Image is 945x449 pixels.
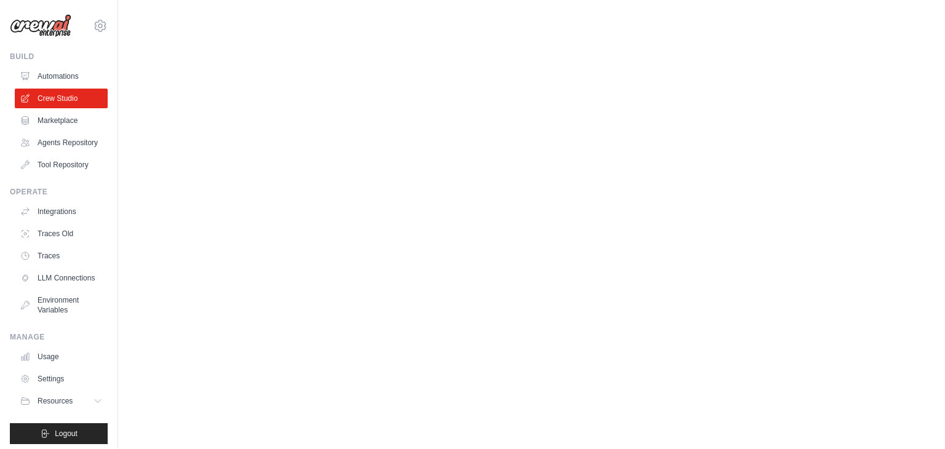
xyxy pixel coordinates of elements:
a: Environment Variables [15,290,108,320]
img: Logo [10,14,71,38]
a: Traces [15,246,108,266]
div: Operate [10,187,108,197]
a: Agents Repository [15,133,108,153]
div: Manage [10,332,108,342]
a: Crew Studio [15,89,108,108]
a: Marketplace [15,111,108,130]
a: Traces Old [15,224,108,244]
a: Integrations [15,202,108,221]
button: Logout [10,423,108,444]
a: Usage [15,347,108,367]
a: Settings [15,369,108,389]
a: LLM Connections [15,268,108,288]
button: Resources [15,391,108,411]
span: Logout [55,429,78,439]
span: Resources [38,396,73,406]
div: Build [10,52,108,62]
a: Tool Repository [15,155,108,175]
a: Automations [15,66,108,86]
